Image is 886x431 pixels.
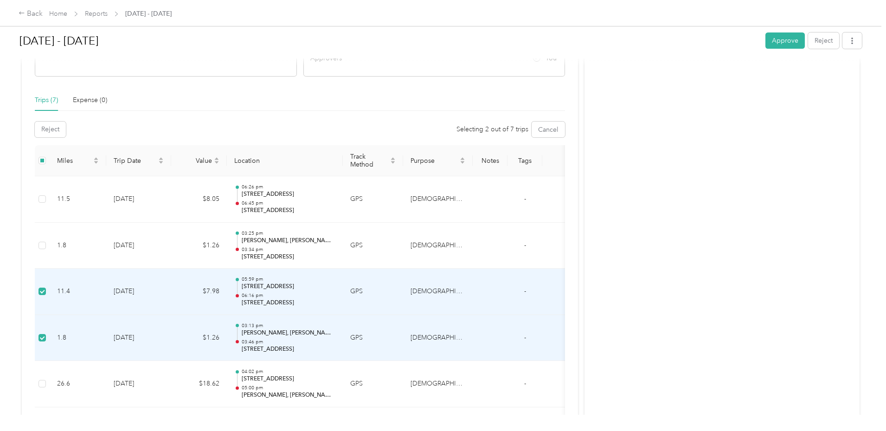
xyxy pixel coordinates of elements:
[242,206,335,215] p: [STREET_ADDRESS]
[171,361,227,407] td: $18.62
[171,145,227,176] th: Value
[242,391,335,399] p: [PERSON_NAME], [PERSON_NAME], NY 13069, [GEOGRAPHIC_DATA]
[524,195,526,203] span: -
[171,176,227,223] td: $8.05
[114,157,156,165] span: Trip Date
[242,385,335,391] p: 05:00 pm
[50,145,106,176] th: Miles
[158,156,164,161] span: caret-up
[242,190,335,199] p: [STREET_ADDRESS]
[411,157,458,165] span: Purpose
[242,322,335,329] p: 03:13 pm
[507,145,542,176] th: Tags
[242,200,335,206] p: 06:45 pm
[50,361,106,407] td: 26.6
[456,124,528,135] div: Selecting 2 out of 7 trips
[19,30,759,52] h1: Aug 18 - 31, 2025
[242,345,335,354] p: [STREET_ADDRESS]
[242,299,335,307] p: [STREET_ADDRESS]
[343,269,403,315] td: GPS
[390,160,396,165] span: caret-down
[390,156,396,161] span: caret-up
[35,122,66,137] button: Reject
[214,160,219,165] span: caret-down
[106,315,171,361] td: [DATE]
[125,9,172,19] span: [DATE] - [DATE]
[50,176,106,223] td: 11.5
[50,269,106,315] td: 11.4
[106,176,171,223] td: [DATE]
[403,176,473,223] td: Catholic Charities of Oswego County
[350,153,388,168] span: Track Method
[403,361,473,407] td: Catholic Charities of Oswego County
[473,145,507,176] th: Notes
[242,329,335,337] p: [PERSON_NAME], [PERSON_NAME], NY 13069, [GEOGRAPHIC_DATA]
[242,368,335,375] p: 04:02 pm
[242,276,335,283] p: 05:59 pm
[106,145,171,176] th: Trip Date
[403,223,473,269] td: Catholic Charities of Oswego County
[834,379,886,431] iframe: Everlance-gr Chat Button Frame
[171,223,227,269] td: $1.26
[524,380,526,387] span: -
[50,315,106,361] td: 1.8
[179,157,212,165] span: Value
[242,230,335,237] p: 03:25 pm
[343,223,403,269] td: GPS
[808,32,839,49] button: Reject
[106,269,171,315] td: [DATE]
[532,122,565,137] button: Cancel
[242,246,335,253] p: 03:34 pm
[242,375,335,383] p: [STREET_ADDRESS]
[49,10,67,18] a: Home
[85,10,108,18] a: Reports
[765,32,805,49] button: Approve
[214,156,219,161] span: caret-up
[242,292,335,299] p: 06:16 pm
[57,157,91,165] span: Miles
[106,223,171,269] td: [DATE]
[35,95,58,105] div: Trips (7)
[242,253,335,261] p: [STREET_ADDRESS]
[242,237,335,245] p: [PERSON_NAME], [PERSON_NAME], NY 13069, [GEOGRAPHIC_DATA]
[343,176,403,223] td: GPS
[50,223,106,269] td: 1.8
[93,156,99,161] span: caret-up
[171,315,227,361] td: $1.26
[460,160,465,165] span: caret-down
[106,361,171,407] td: [DATE]
[242,339,335,345] p: 03:46 pm
[403,145,473,176] th: Purpose
[73,95,107,105] div: Expense (0)
[524,287,526,295] span: -
[19,8,43,19] div: Back
[343,145,403,176] th: Track Method
[158,160,164,165] span: caret-down
[242,415,335,421] p: 12:33 pm
[93,160,99,165] span: caret-down
[524,334,526,341] span: -
[403,315,473,361] td: Catholic Charities of Oswego County
[343,315,403,361] td: GPS
[524,241,526,249] span: -
[171,269,227,315] td: $7.98
[460,156,465,161] span: caret-up
[242,184,335,190] p: 06:26 pm
[343,361,403,407] td: GPS
[403,269,473,315] td: Catholic Charities of Oswego County
[242,283,335,291] p: [STREET_ADDRESS]
[227,145,343,176] th: Location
